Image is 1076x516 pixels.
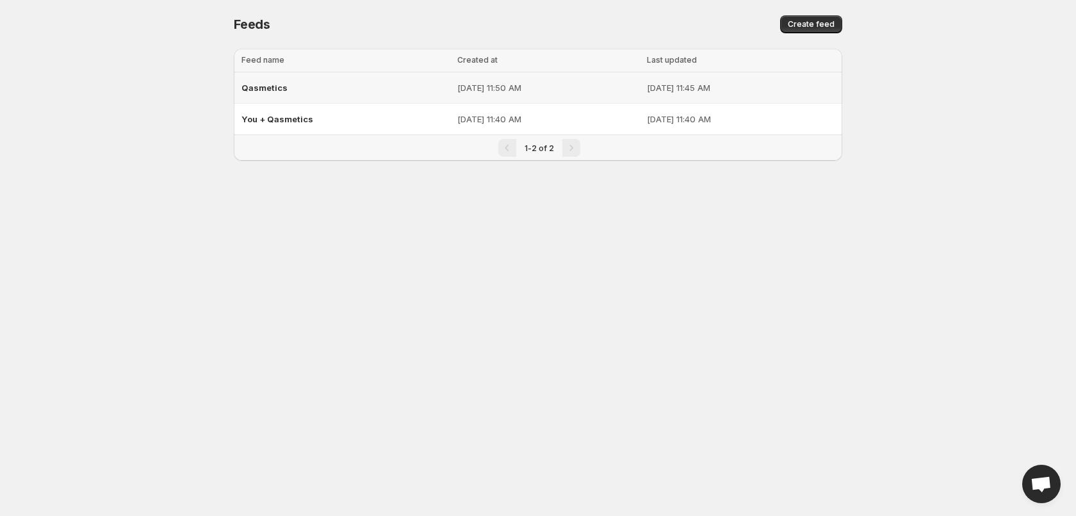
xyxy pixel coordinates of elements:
span: You + Qasmetics [241,114,313,124]
p: [DATE] 11:45 AM [647,81,835,94]
nav: Pagination [234,134,842,161]
div: Open chat [1022,465,1061,503]
span: 1-2 of 2 [525,143,554,153]
span: Created at [457,55,498,65]
p: [DATE] 11:40 AM [647,113,835,125]
button: Create feed [780,15,842,33]
p: [DATE] 11:50 AM [457,81,639,94]
span: Feed name [241,55,284,65]
span: Last updated [647,55,697,65]
span: Create feed [788,19,835,29]
span: Feeds [234,17,270,32]
p: [DATE] 11:40 AM [457,113,639,125]
span: Qasmetics [241,83,288,93]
